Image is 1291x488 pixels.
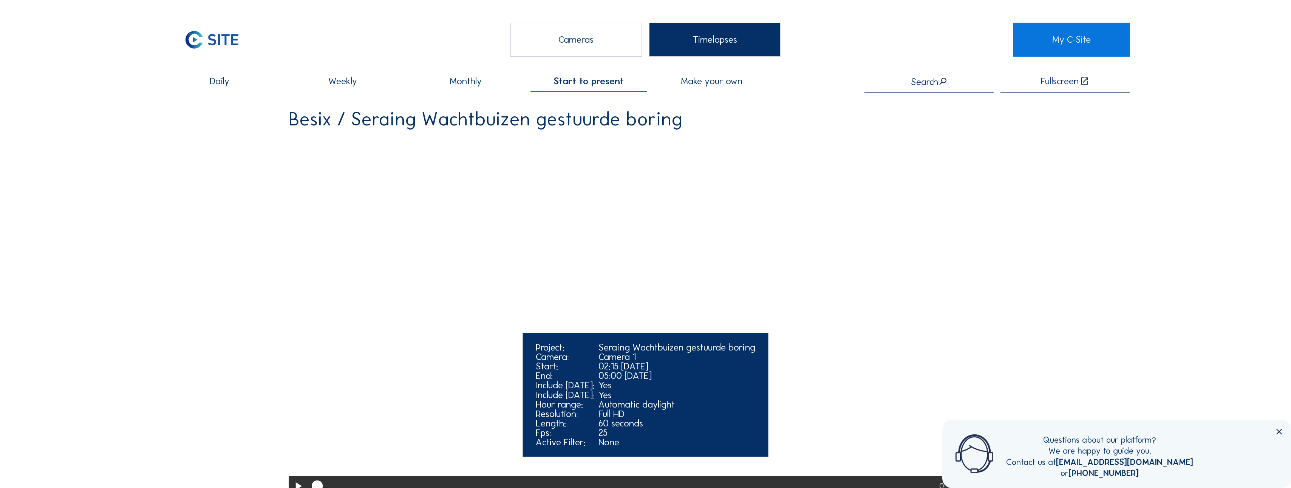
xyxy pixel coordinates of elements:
[536,400,595,409] div: Hour range:
[681,76,742,86] span: Make your own
[598,352,755,361] div: Camera 1
[536,371,595,380] div: End:
[649,23,781,57] div: Timelapses
[1041,76,1079,86] div: Fullscreen
[161,23,263,57] img: C-SITE Logo
[1056,457,1193,467] a: [EMAIL_ADDRESS][DOMAIN_NAME]
[598,437,755,447] div: None
[1068,468,1139,478] a: [PHONE_NUMBER]
[598,428,755,437] div: 25
[328,76,357,86] span: Weekly
[536,343,595,352] div: Project:
[1006,468,1193,479] div: or
[536,352,595,361] div: Camera:
[1006,445,1193,456] div: We are happy to guide you.
[210,76,229,86] span: Daily
[598,390,755,400] div: Yes
[554,76,624,86] span: Start to present
[536,428,595,437] div: Fps:
[450,76,482,86] span: Monthly
[1013,23,1130,57] a: My C-Site
[598,371,755,380] div: 05:00 [DATE]
[536,419,595,428] div: Length:
[598,400,755,409] div: Automatic daylight
[536,437,595,447] div: Active Filter:
[598,380,755,390] div: Yes
[598,361,755,371] div: 02:15 [DATE]
[598,343,755,352] div: Seraing Wachtbuizen gestuurde boring
[1006,434,1193,445] div: Questions about our platform?
[536,361,595,371] div: Start:
[510,23,642,57] div: Cameras
[598,419,755,428] div: 60 seconds
[161,23,278,57] a: C-SITE Logo
[1006,457,1193,468] div: Contact us at
[955,434,993,473] img: operator
[536,409,595,419] div: Resolution:
[289,110,682,128] div: Besix / Seraing Wachtbuizen gestuurde boring
[536,390,595,400] div: Include [DATE]:
[598,409,755,419] div: Full HD
[536,380,595,390] div: Include [DATE]:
